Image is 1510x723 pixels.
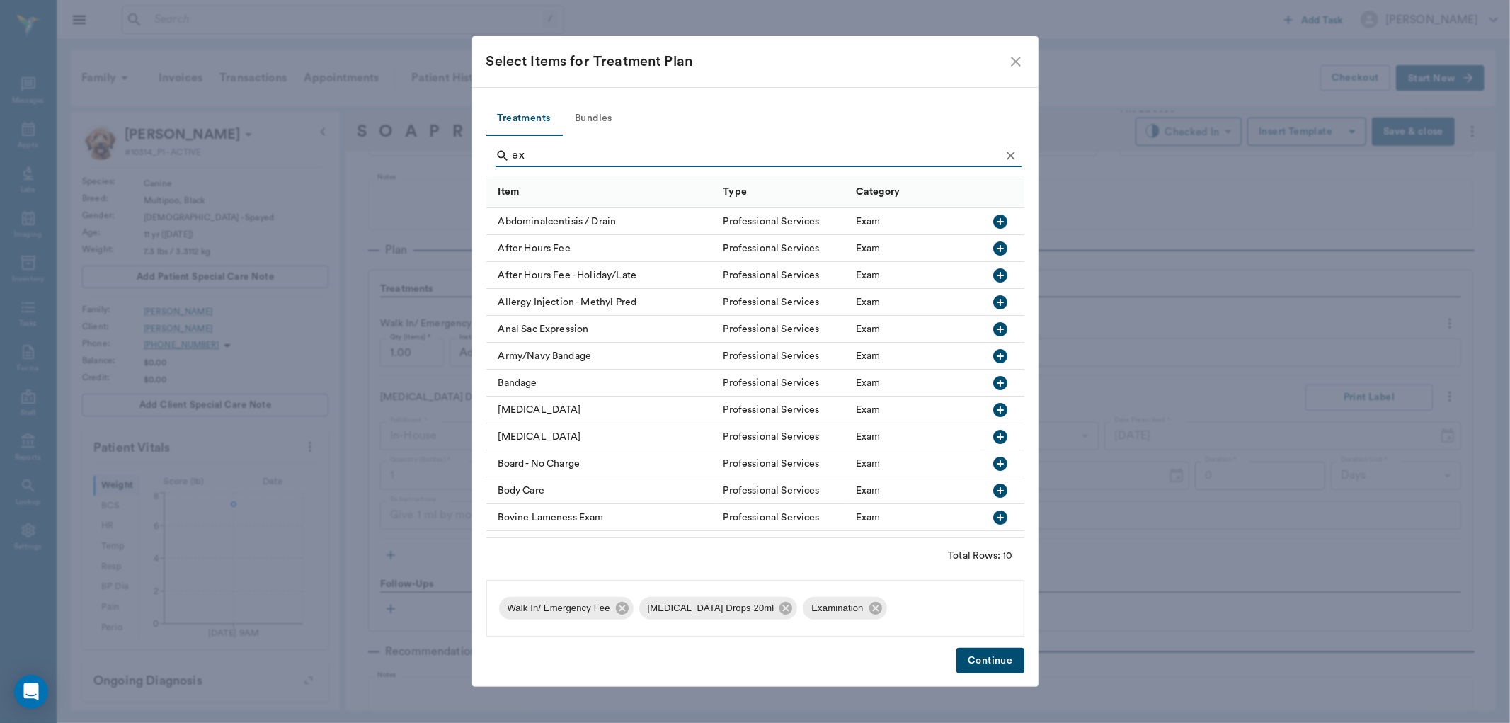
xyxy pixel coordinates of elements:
div: Item [486,176,716,208]
div: Exam [856,484,881,498]
div: Professional Services [723,322,820,336]
div: Exam [856,241,881,256]
div: Professional Services [723,537,820,552]
div: Examination [803,597,886,620]
div: Professional Services [723,376,820,390]
div: Type [716,176,850,208]
div: Body Care [486,477,716,504]
div: After Hours Fee [486,235,716,262]
div: Professional Services [723,268,820,283]
div: Exam [856,376,881,390]
input: Find a treatment [513,144,1000,167]
div: Total Rows: 10 [948,549,1012,563]
div: Board - No Charge [486,450,716,477]
div: Item [498,172,520,212]
div: Professional Services [723,511,820,525]
div: Search [496,144,1022,170]
button: close [1007,53,1024,70]
div: Exam [856,430,881,444]
div: Exam [856,295,881,309]
div: Category [856,172,900,212]
div: Professional Services [723,457,820,471]
div: Brown Gauze - Roll [486,531,716,558]
div: Select Items for Treatment Plan [486,50,1007,73]
button: Continue [956,648,1024,674]
div: Exam [856,268,881,283]
div: Anal Sac Expression [486,316,716,343]
div: Open Intercom Messenger [14,675,48,709]
div: Bovine Lameness Exam [486,504,716,531]
span: Walk In/ Emergency Fee [499,601,619,615]
div: After Hours Fee - Holiday/Late [486,262,716,289]
div: [MEDICAL_DATA] Drops 20ml [639,597,798,620]
div: [MEDICAL_DATA] [486,423,716,450]
div: Allergy Injection - Methyl Pred [486,289,716,316]
div: Exam [856,537,881,552]
div: Exam [856,403,881,417]
div: Abdominalcentisis / Drain [486,208,716,235]
div: Army/Navy Bandage [486,343,716,370]
div: Exam [856,457,881,471]
div: Type [723,172,748,212]
div: Professional Services [723,215,820,229]
button: Clear [1000,145,1022,166]
div: Professional Services [723,295,820,309]
div: Professional Services [723,403,820,417]
div: Exam [856,215,881,229]
div: Walk In/ Emergency Fee [499,597,634,620]
span: Examination [803,601,871,615]
div: Exam [856,349,881,363]
div: Exam [856,511,881,525]
button: Bundles [562,102,626,136]
span: [MEDICAL_DATA] Drops 20ml [639,601,783,615]
div: Professional Services [723,349,820,363]
div: [MEDICAL_DATA] [486,397,716,423]
div: Category [849,176,982,208]
div: Exam [856,322,881,336]
button: Treatments [486,102,562,136]
div: Professional Services [723,241,820,256]
div: Professional Services [723,484,820,498]
div: Bandage [486,370,716,397]
div: Professional Services [723,430,820,444]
